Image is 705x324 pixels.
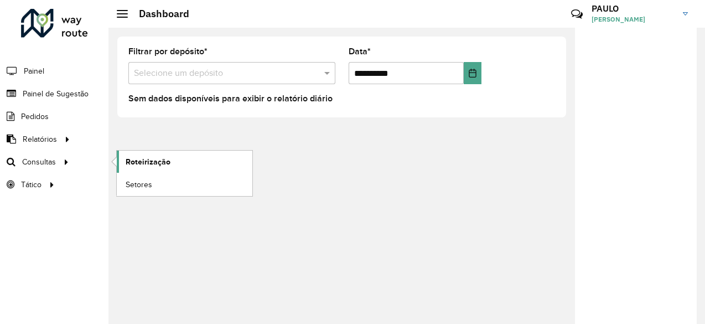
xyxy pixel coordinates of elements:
[126,156,170,168] span: Roteirização
[23,88,89,100] span: Painel de Sugestão
[128,45,208,58] label: Filtrar por depósito
[126,179,152,191] span: Setores
[128,8,189,20] h2: Dashboard
[21,179,42,191] span: Tático
[565,2,589,26] a: Contato Rápido
[21,111,49,122] span: Pedidos
[117,173,252,196] a: Setores
[24,65,44,77] span: Painel
[117,151,252,173] a: Roteirização
[592,3,675,14] h3: PAULO
[128,92,333,105] label: Sem dados disponíveis para exibir o relatório diário
[23,133,57,145] span: Relatórios
[592,14,675,24] span: [PERSON_NAME]
[349,45,371,58] label: Data
[464,62,481,84] button: Choose Date
[22,156,56,168] span: Consultas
